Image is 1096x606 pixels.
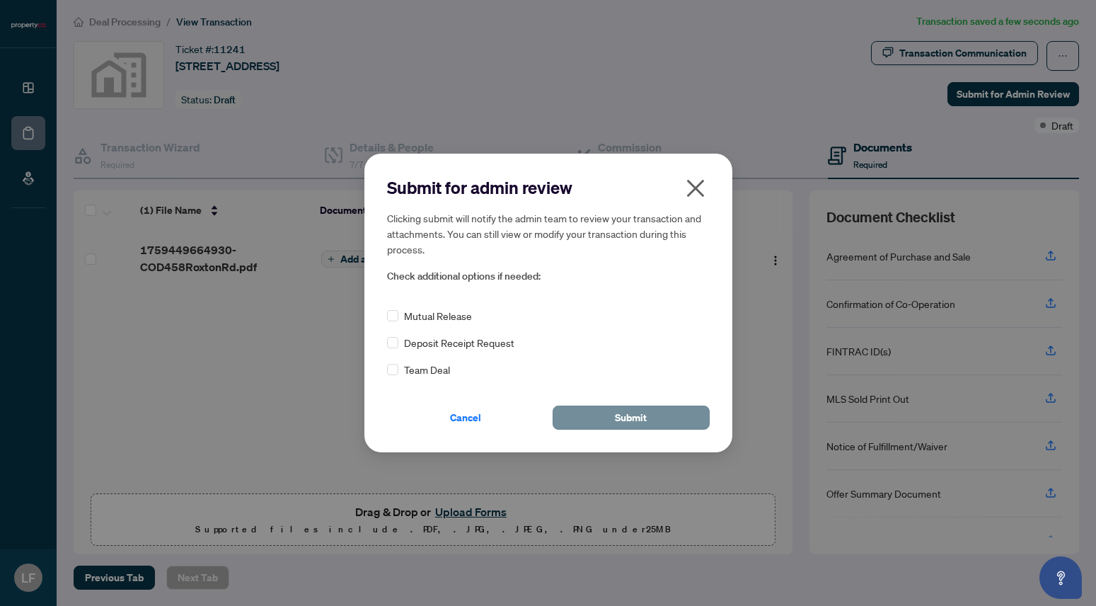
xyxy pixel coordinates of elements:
[404,362,450,377] span: Team Deal
[404,308,472,324] span: Mutual Release
[387,210,710,257] h5: Clicking submit will notify the admin team to review your transaction and attachments. You can st...
[387,406,544,430] button: Cancel
[404,335,514,350] span: Deposit Receipt Request
[387,176,710,199] h2: Submit for admin review
[684,177,707,200] span: close
[615,406,647,429] span: Submit
[553,406,710,430] button: Submit
[1039,556,1082,599] button: Open asap
[450,406,481,429] span: Cancel
[387,268,710,285] span: Check additional options if needed:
